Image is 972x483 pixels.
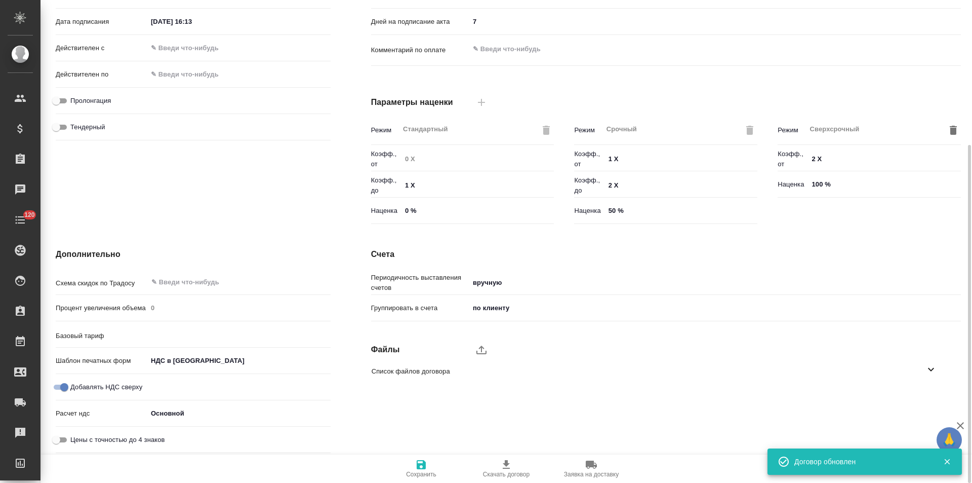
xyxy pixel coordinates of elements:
[464,455,549,483] button: Скачать договор
[808,177,960,192] input: ✎ Введи что-нибудь
[469,14,961,29] input: ✎ Введи что-нибудь
[564,471,619,478] span: Заявка на доставку
[147,67,236,82] input: ✎ Введи что-нибудь
[56,69,147,80] p: Действителен по
[56,278,147,288] p: Схема скидок по Традосу
[3,207,38,233] a: 120
[56,17,147,27] p: Дата подписания
[371,96,469,108] h4: Параметры наценки
[937,457,957,466] button: Закрыть
[574,149,604,169] p: Коэфф., от
[574,206,604,216] p: Наценка
[574,125,602,135] p: Режим
[372,366,925,377] span: Список файлов договора
[778,179,808,190] p: Наценка
[401,178,554,193] input: ✎ Введи что-нибудь
[605,178,757,193] input: ✎ Введи что-нибудь
[70,382,142,392] span: Добавлять НДС сверху
[147,405,331,422] div: Основной
[371,125,399,135] p: Режим
[937,427,962,453] button: 🙏
[18,210,41,220] span: 120
[56,43,147,53] p: Действителен с
[401,152,554,167] input: Пустое поле
[56,248,331,261] h4: Дополнительно
[56,331,147,341] p: Базовый тариф
[147,301,331,315] input: Пустое поле
[56,408,147,419] p: Расчет ндс
[70,435,165,445] span: Цены с точностью до 4 знаков
[56,356,147,366] p: Шаблон печатных форм
[371,273,469,293] p: Периодичность выставления счетов
[147,41,236,55] input: ✎ Введи что-нибудь
[70,96,111,106] span: Пролонгация
[406,471,436,478] span: Сохранить
[371,344,469,356] h4: Файлы
[371,17,469,27] p: Дней на подписание акта
[574,175,604,196] p: Коэфф., до
[605,203,757,218] input: ✎ Введи что-нибудь
[549,455,634,483] button: Заявка на доставку
[941,429,958,451] span: 🙏
[808,152,960,167] input: ✎ Введи что-нибудь
[371,206,401,216] p: Наценка
[401,203,554,218] input: ✎ Введи что-нибудь
[70,122,105,132] span: Тендерный
[363,359,953,383] div: Список файлов договора
[371,175,401,196] p: Коэфф., до
[56,303,147,313] p: Процент увеличения объема
[147,352,331,369] div: НДС в [GEOGRAPHIC_DATA]
[778,149,808,169] p: Коэфф., от
[469,338,494,362] label: upload
[469,300,961,317] div: по клиенту
[605,152,757,167] input: ✎ Введи что-нибудь
[325,334,327,336] button: Open
[778,125,805,135] p: Режим
[371,248,961,261] h4: Счета
[371,303,469,313] p: Группировать в счета
[469,274,961,291] div: вручную
[483,471,530,478] span: Скачать договор
[147,14,236,29] input: ✎ Введи что-нибудь
[371,149,401,169] p: Коэфф., от
[946,123,961,138] button: Удалить режим
[371,45,469,55] p: Комментарий по оплате
[325,281,327,283] button: Open
[379,455,464,483] button: Сохранить
[150,276,294,288] input: ✎ Введи что-нибудь
[794,457,928,467] div: Договор обновлен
